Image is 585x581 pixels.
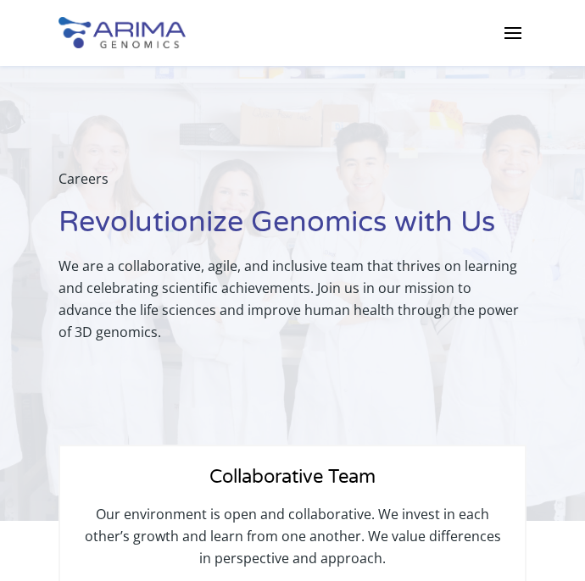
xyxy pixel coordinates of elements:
img: Arima-Genomics-logo [58,17,186,48]
h1: Revolutionize Genomics with Us [58,203,526,255]
span: Collaborative Team [209,466,376,488]
p: Our environment is open and collaborative. We invest in each other’s growth and learn from one an... [77,503,508,569]
p: We are a collaborative, agile, and inclusive team that thrives on learning and celebrating scient... [58,255,526,343]
p: Careers [58,168,526,203]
